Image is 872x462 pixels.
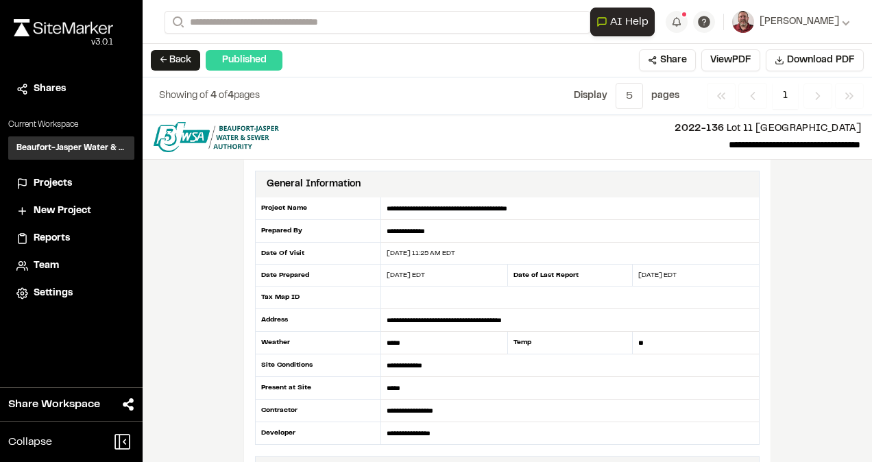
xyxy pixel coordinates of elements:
div: Open AI Assistant [590,8,660,36]
div: Temp [507,332,633,354]
button: [PERSON_NAME] [732,11,850,33]
div: Date Of Visit [255,243,381,265]
nav: Navigation [707,83,864,109]
span: Projects [34,176,72,191]
div: [DATE] EDT [381,270,507,280]
span: Download PDF [787,53,855,68]
div: Oh geez...please don't... [14,36,113,49]
h3: Beaufort-Jasper Water & Sewer Authority [16,142,126,154]
span: Collapse [8,434,52,450]
div: Address [255,309,381,332]
div: Project Name [255,197,381,220]
button: 5 [616,83,643,109]
a: New Project [16,204,126,219]
div: Weather [255,332,381,354]
span: 4 [228,92,234,100]
span: Team [34,258,59,273]
span: 4 [210,92,217,100]
a: Reports [16,231,126,246]
div: General Information [267,177,361,192]
button: Search [165,11,189,34]
a: Settings [16,286,126,301]
div: Present at Site [255,377,381,400]
button: Download PDF [766,49,864,71]
span: Shares [34,82,66,97]
img: file [154,122,279,152]
div: Date of Last Report [507,265,633,287]
p: Display [574,88,607,104]
p: Lot 11 [GEOGRAPHIC_DATA] [290,121,861,136]
p: page s [651,88,679,104]
span: New Project [34,204,91,219]
span: AI Help [610,14,649,30]
span: 1 [773,83,798,109]
div: Developer [255,422,381,444]
button: Open AI Assistant [590,8,655,36]
div: [DATE] 11:25 AM EDT [381,248,759,258]
div: Published [206,50,282,71]
a: Shares [16,82,126,97]
span: Share Workspace [8,396,100,413]
button: ← Back [151,50,200,71]
p: Current Workspace [8,119,134,131]
span: Settings [34,286,73,301]
span: Showing of [159,92,210,100]
div: Site Conditions [255,354,381,377]
div: Prepared By [255,220,381,243]
button: Share [639,49,696,71]
span: Reports [34,231,70,246]
a: Projects [16,176,126,191]
p: of pages [159,88,260,104]
a: Team [16,258,126,273]
div: [DATE] EDT [633,270,759,280]
button: ViewPDF [701,49,760,71]
div: Date Prepared [255,265,381,287]
img: rebrand.png [14,19,113,36]
span: 2022-136 [675,125,724,133]
div: Tax Map ID [255,287,381,309]
img: User [732,11,754,33]
div: Contractor [255,400,381,422]
span: [PERSON_NAME] [760,14,839,29]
